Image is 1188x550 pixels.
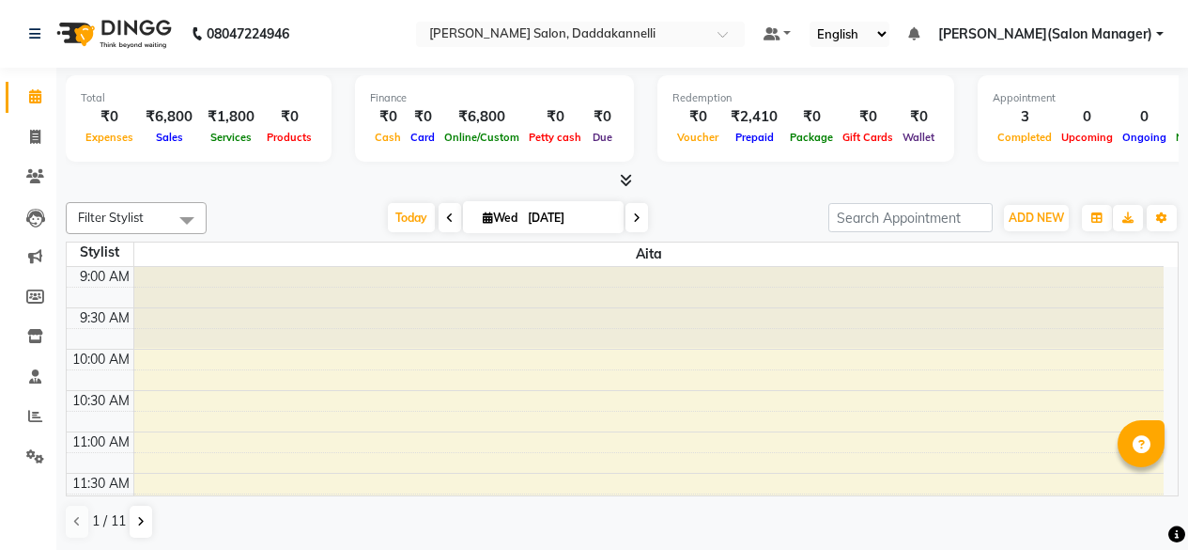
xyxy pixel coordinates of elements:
[522,204,616,232] input: 2025-09-03
[370,106,406,128] div: ₹0
[838,131,898,144] span: Gift Cards
[672,90,939,106] div: Redemption
[524,131,586,144] span: Petty cash
[1118,106,1171,128] div: 0
[134,243,1165,266] span: aita
[76,308,133,328] div: 9:30 AM
[731,131,779,144] span: Prepaid
[478,211,522,225] span: Wed
[69,350,133,369] div: 10:00 AM
[1004,205,1069,231] button: ADD NEW
[151,131,188,144] span: Sales
[81,131,138,144] span: Expenses
[69,474,133,494] div: 11:30 AM
[672,131,723,144] span: Voucher
[785,131,838,144] span: Package
[207,8,289,60] b: 08047224946
[138,106,200,128] div: ₹6,800
[1057,131,1118,144] span: Upcoming
[993,131,1057,144] span: Completed
[92,511,126,531] span: 1 / 11
[993,106,1057,128] div: 3
[406,106,440,128] div: ₹0
[440,106,524,128] div: ₹6,800
[586,106,619,128] div: ₹0
[200,106,262,128] div: ₹1,800
[1057,106,1118,128] div: 0
[81,90,316,106] div: Total
[78,210,144,225] span: Filter Stylist
[69,391,133,411] div: 10:30 AM
[370,131,406,144] span: Cash
[206,131,256,144] span: Services
[588,131,617,144] span: Due
[69,432,133,452] div: 11:00 AM
[76,267,133,287] div: 9:00 AM
[938,24,1152,44] span: [PERSON_NAME](Salon Manager)
[440,131,524,144] span: Online/Custom
[67,243,133,262] div: Stylist
[406,131,440,144] span: Card
[388,203,435,232] span: Today
[898,106,939,128] div: ₹0
[81,106,138,128] div: ₹0
[838,106,898,128] div: ₹0
[723,106,785,128] div: ₹2,410
[1009,211,1064,225] span: ADD NEW
[262,106,316,128] div: ₹0
[785,106,838,128] div: ₹0
[828,203,993,232] input: Search Appointment
[672,106,723,128] div: ₹0
[48,8,177,60] img: logo
[370,90,619,106] div: Finance
[1118,131,1171,144] span: Ongoing
[524,106,586,128] div: ₹0
[262,131,316,144] span: Products
[898,131,939,144] span: Wallet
